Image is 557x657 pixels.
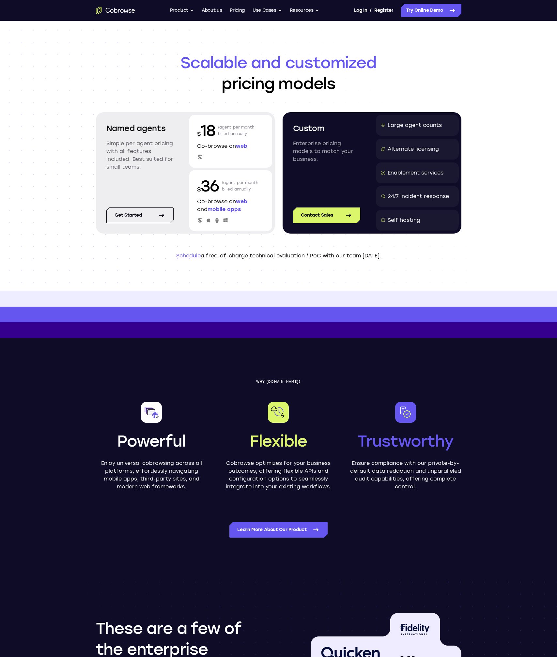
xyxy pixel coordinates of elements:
p: 18 [197,120,215,141]
span: web [236,198,247,205]
p: /agent per month billed annually [218,120,255,141]
p: WHY [DOMAIN_NAME]? [96,380,461,384]
p: Enjoy universal cobrowsing across all platforms, effortlessly navigating mobile apps, third-party... [96,459,207,491]
span: mobile apps [208,206,241,212]
h3: Powerful [117,431,185,451]
span: / [370,7,372,14]
a: Try Online Demo [401,4,461,17]
a: Contact Sales [293,207,360,223]
p: Co-browse on [197,142,264,150]
h3: Trustworthy [358,431,454,451]
h3: Flexible [250,431,307,451]
p: Simple per agent pricing with all features included. Best suited for small teams. [106,140,174,171]
div: Enablement services [388,169,443,177]
p: Ensure compliance with our private-by-default data redaction and unparalleled audit capabilities,... [350,459,461,491]
a: Go to the home page [96,7,135,14]
h1: pricing models [96,52,461,94]
span: web [236,143,247,149]
p: Enterprise pricing models to match your business. [293,140,360,163]
h2: Named agents [106,123,174,134]
div: 24/7 Incident response [388,192,449,200]
div: Self hosting [388,216,420,224]
button: Resources [290,4,319,17]
a: Register [374,4,393,17]
a: About us [202,4,222,17]
a: Schedule [176,252,201,259]
p: 36 [197,176,219,196]
div: Large agent counts [388,121,442,129]
p: /agent per month billed annually [222,176,258,196]
button: Use Cases [253,4,282,17]
p: Co-browse on and [197,198,264,213]
a: Learn more about our product [229,522,327,538]
a: Log In [354,4,367,17]
button: Product [170,4,194,17]
a: Get started [106,207,174,223]
div: Alternate licensing [388,145,439,153]
span: $ [197,130,201,138]
span: Scalable and customized [96,52,461,73]
p: Cobrowse optimizes for your business outcomes, offering flexible APIs and configuration options t... [223,459,334,491]
h2: Custom [293,123,360,134]
p: a free-of-charge technical evaluation / PoC with our team [DATE]. [96,252,461,260]
a: Pricing [230,4,245,17]
span: $ [197,186,201,193]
